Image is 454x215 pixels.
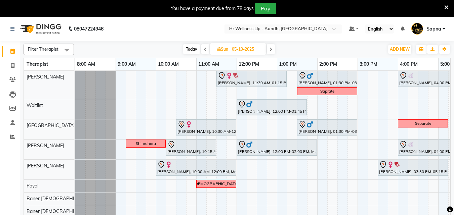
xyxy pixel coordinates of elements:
[298,120,357,135] div: [PERSON_NAME], 01:30 PM-03:00 PM, Massage 60 Min
[27,143,64,149] span: [PERSON_NAME]
[217,72,286,86] div: [PERSON_NAME], 11:30 AM-01:15 PM, Massage 90 Min
[411,23,423,35] img: Sapna
[157,161,236,175] div: [PERSON_NAME], 10:00 AM-12:00 PM, Massage 90 Min
[27,61,48,67] span: Therapist
[17,19,63,38] img: logo
[388,45,411,54] button: ADD NEW
[27,163,64,169] span: [PERSON_NAME]
[116,59,137,69] a: 9:00 AM
[27,183,38,189] span: Payal
[390,47,410,52] span: ADD NEW
[74,19,104,38] b: 08047224946
[27,196,93,202] span: Baner [DEMOGRAPHIC_DATA]
[215,47,230,52] span: Sun
[183,44,200,54] span: Today
[27,74,64,80] span: [PERSON_NAME]
[378,161,447,175] div: [PERSON_NAME], 03:30 PM-05:15 PM, Massage 90 Min
[398,59,419,69] a: 4:00 PM
[415,120,431,126] div: Separate
[277,59,298,69] a: 1:00 PM
[28,46,58,52] span: Filter Therapist
[27,122,75,128] span: [GEOGRAPHIC_DATA]
[177,120,236,135] div: [PERSON_NAME], 10:30 AM-12:00 PM, Swedish Massage with Wintergreen, Bayleaf & Clove 60 Min
[167,141,215,155] div: [PERSON_NAME], 10:15 AM-11:30 AM, Shirodhara 60 Min
[230,44,263,54] input: 2025-10-05
[75,59,97,69] a: 8:00 AM
[426,25,441,33] span: Sapna
[237,141,316,155] div: [PERSON_NAME], 12:00 PM-02:00 PM, Massage 90 Min
[298,72,357,86] div: [PERSON_NAME], 01:30 PM-03:00 PM, Massage 60 Min
[156,59,180,69] a: 10:00 AM
[255,3,276,14] button: Pay
[136,141,156,147] div: Shirodhara
[194,181,239,187] div: [DEMOGRAPHIC_DATA]
[237,59,261,69] a: 12:00 PM
[318,59,339,69] a: 2:00 PM
[197,59,221,69] a: 11:00 AM
[320,88,334,94] div: Saprate
[237,100,306,114] div: [PERSON_NAME], 12:00 PM-01:45 PM, Massage 90 Min
[358,59,379,69] a: 3:00 PM
[171,5,254,12] div: You have a payment due from 78 days
[27,208,93,214] span: Baner [DEMOGRAPHIC_DATA]
[27,102,43,108] span: Waitlist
